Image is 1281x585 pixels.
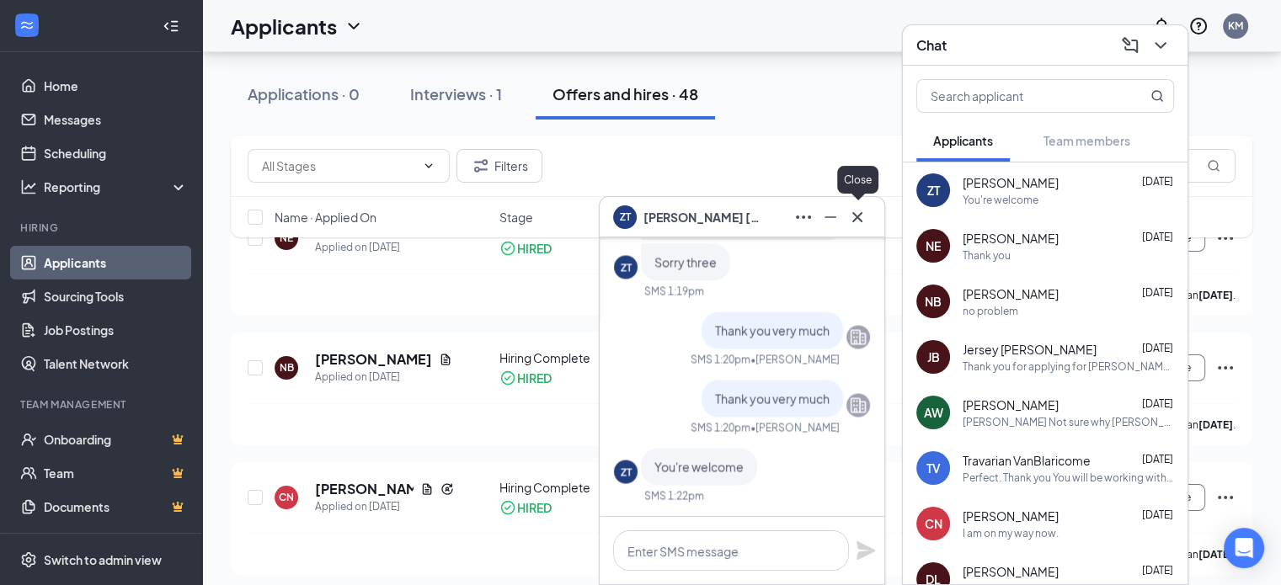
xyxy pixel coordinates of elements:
[499,499,516,516] svg: CheckmarkCircle
[691,352,750,366] div: SMS 1:20pm
[654,459,744,474] span: You're welcome
[1117,32,1144,59] button: ComposeMessage
[1147,32,1174,59] button: ChevronDown
[44,313,188,347] a: Job Postings
[621,260,632,274] div: ZT
[410,83,502,104] div: Interviews · 1
[963,563,1059,580] span: [PERSON_NAME]
[927,348,940,365] div: JB
[963,452,1091,469] span: Travarian VanBlaricome
[456,149,542,183] button: Filter Filters
[820,207,841,227] svg: Minimize
[963,304,1018,318] div: no problem
[963,248,1011,263] div: Thank you
[517,499,552,516] div: HIRED
[963,396,1059,413] span: [PERSON_NAME]
[750,420,840,434] span: • [PERSON_NAME]
[44,246,188,279] a: Applicants
[926,237,941,254] div: NE
[1142,397,1173,410] span: [DATE]
[44,69,188,103] a: Home
[621,465,632,479] div: ZT
[848,395,868,415] svg: Company
[44,103,188,136] a: Messages
[420,482,434,496] svg: Document
[1142,564,1173,577] span: [DATE]
[44,423,188,456] a: OnboardingCrown
[1228,19,1243,33] div: KM
[1198,289,1233,301] b: [DATE]
[44,279,188,313] a: Sourcing Tools
[926,460,941,476] div: TV
[1198,548,1233,561] b: [DATE]
[963,526,1059,540] div: I am on my way now.
[262,157,415,175] input: All Stages
[552,83,698,104] div: Offers and hires · 48
[925,293,942,310] div: NB
[1142,342,1173,354] span: [DATE]
[963,508,1059,524] span: [PERSON_NAME]
[644,284,704,298] div: SMS 1:19pm
[44,490,188,524] a: DocumentsCrown
[963,359,1174,374] div: Thank you for applying for [PERSON_NAME]'s. We have decided to offer the position to other applic...
[963,471,1174,485] div: Perfect. Thank you You will be working with [PERSON_NAME] tonight. He will have a baseball cap fo...
[963,174,1059,191] span: [PERSON_NAME]
[20,221,184,235] div: Hiring
[856,540,876,561] button: Plane
[499,209,533,226] span: Stage
[1207,159,1220,173] svg: MagnifyingGlass
[44,551,162,568] div: Switch to admin view
[248,83,360,104] div: Applications · 0
[275,209,376,226] span: Name · Applied On
[1142,508,1173,521] span: [DATE]
[44,524,188,557] a: SurveysCrown
[750,352,840,366] span: • [PERSON_NAME]
[643,208,761,226] span: [PERSON_NAME] [PERSON_NAME]
[20,178,37,195] svg: Analysis
[439,353,452,366] svg: Document
[1215,487,1236,508] svg: Ellipses
[927,182,940,199] div: ZT
[499,370,516,386] svg: CheckmarkCircle
[933,133,993,148] span: Applicants
[1151,16,1172,36] svg: Notifications
[654,254,717,269] span: Sorry three
[924,404,943,421] div: AW
[793,207,814,227] svg: Ellipses
[963,415,1174,429] div: [PERSON_NAME] Not sure why [PERSON_NAME] didn't call me about your pay check. I have it here in t...
[644,488,704,503] div: SMS 1:22pm
[344,16,364,36] svg: ChevronDown
[963,230,1059,247] span: [PERSON_NAME]
[279,490,294,504] div: CN
[315,350,432,369] h5: [PERSON_NAME]
[315,480,414,498] h5: [PERSON_NAME]
[848,327,868,347] svg: Company
[163,18,179,35] svg: Collapse
[499,479,660,496] div: Hiring Complete
[1215,358,1236,378] svg: Ellipses
[44,456,188,490] a: TeamCrown
[422,159,435,173] svg: ChevronDown
[916,36,947,55] h3: Chat
[315,369,452,386] div: Applied on [DATE]
[963,341,1097,358] span: Jersey [PERSON_NAME]
[1224,528,1264,568] div: Open Intercom Messenger
[1188,16,1209,36] svg: QuestionInfo
[715,322,830,338] span: Thank you very much
[1142,231,1173,243] span: [DATE]
[1120,35,1140,56] svg: ComposeMessage
[963,285,1059,302] span: [PERSON_NAME]
[44,347,188,380] a: Talent Network
[20,551,37,568] svg: Settings
[1142,175,1173,188] span: [DATE]
[847,207,867,227] svg: Cross
[44,136,188,170] a: Scheduling
[44,178,189,195] div: Reporting
[917,80,1117,112] input: Search applicant
[817,204,844,231] button: Minimize
[837,166,878,194] div: Close
[517,370,552,386] div: HIRED
[499,349,660,366] div: Hiring Complete
[691,420,750,434] div: SMS 1:20pm
[1150,89,1164,103] svg: MagnifyingGlass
